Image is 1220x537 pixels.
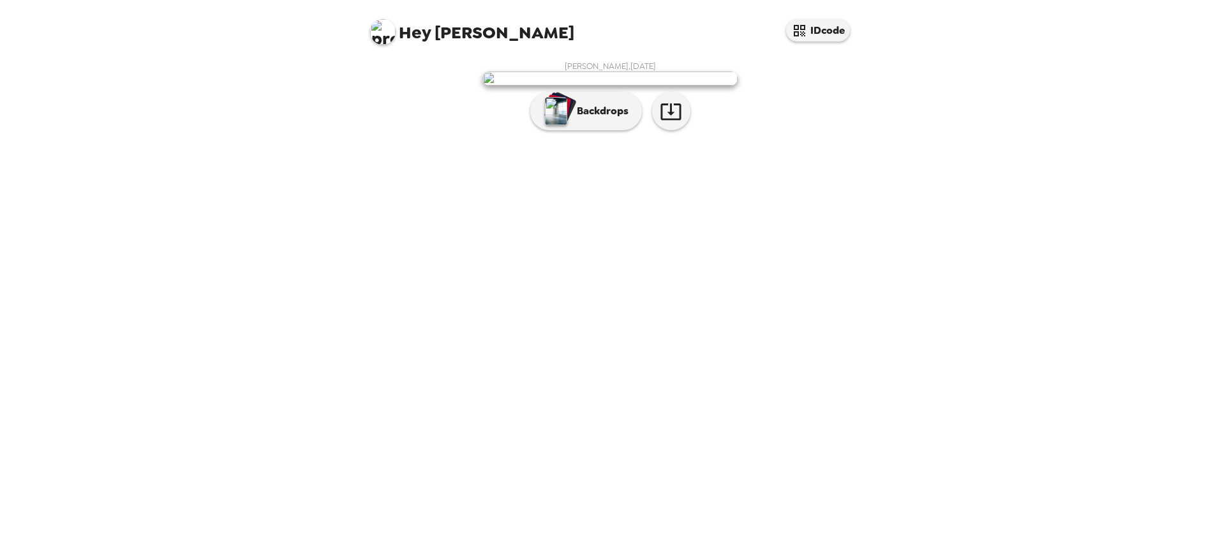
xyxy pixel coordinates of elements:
[399,21,431,44] span: Hey
[370,19,396,45] img: profile pic
[565,61,656,72] span: [PERSON_NAME] , [DATE]
[370,13,574,42] span: [PERSON_NAME]
[482,72,738,86] img: user
[530,92,642,130] button: Backdrops
[786,19,850,42] button: IDcode
[570,103,629,119] p: Backdrops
